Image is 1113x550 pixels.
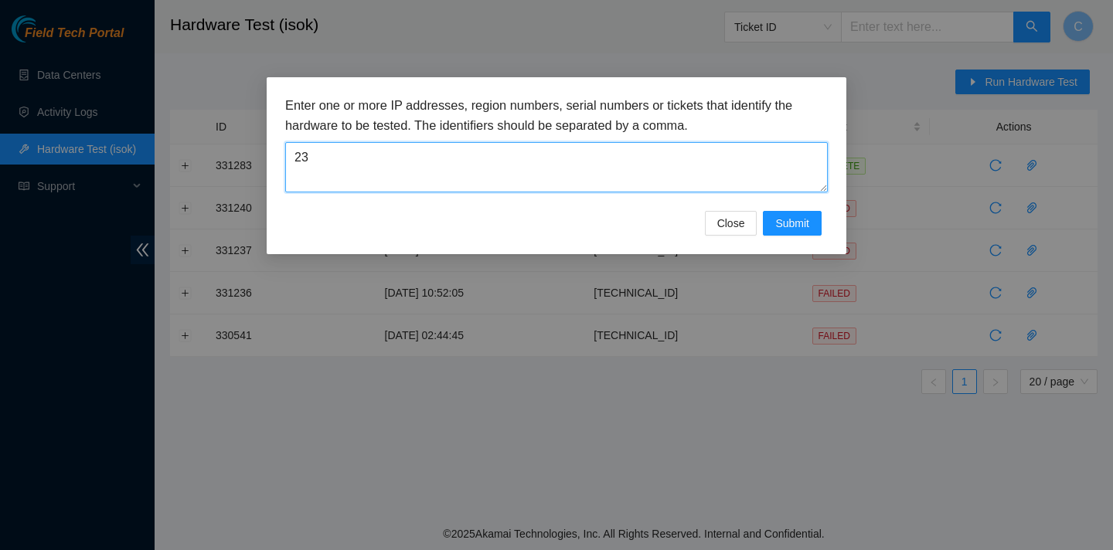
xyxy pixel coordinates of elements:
[763,211,822,236] button: Submit
[717,215,745,232] span: Close
[705,211,757,236] button: Close
[775,215,809,232] span: Submit
[285,96,828,135] h3: Enter one or more IP addresses, region numbers, serial numbers or tickets that identify the hardw...
[285,142,828,192] textarea: 23.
